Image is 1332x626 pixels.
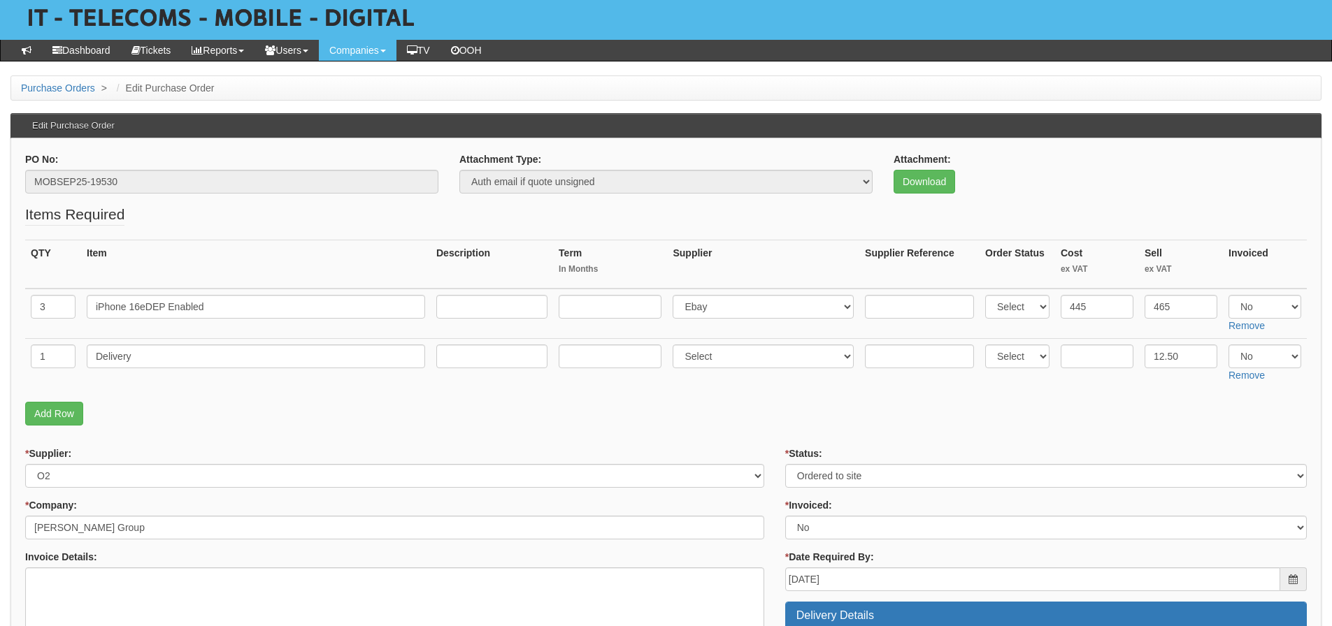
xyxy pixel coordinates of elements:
[894,152,951,166] label: Attachment:
[1145,263,1217,275] small: ex VAT
[785,446,822,460] label: Status:
[255,40,319,61] a: Users
[25,204,124,226] legend: Items Required
[181,40,255,61] a: Reports
[553,240,667,289] th: Term
[796,609,1296,622] h3: Delivery Details
[81,240,431,289] th: Item
[441,40,492,61] a: OOH
[25,446,71,460] label: Supplier:
[559,263,661,275] small: In Months
[25,402,83,425] a: Add Row
[121,40,182,61] a: Tickets
[25,550,97,564] label: Invoice Details:
[1229,320,1265,331] a: Remove
[25,114,122,138] h3: Edit Purchase Order
[1139,240,1223,289] th: Sell
[25,152,58,166] label: PO No:
[98,82,110,94] span: >
[21,82,95,94] a: Purchase Orders
[894,170,955,194] a: Download
[1229,370,1265,381] a: Remove
[667,240,859,289] th: Supplier
[1061,263,1133,275] small: ex VAT
[25,498,77,512] label: Company:
[319,40,396,61] a: Companies
[113,81,215,95] li: Edit Purchase Order
[980,240,1055,289] th: Order Status
[396,40,441,61] a: TV
[1055,240,1139,289] th: Cost
[25,240,81,289] th: QTY
[785,550,874,564] label: Date Required By:
[459,152,541,166] label: Attachment Type:
[431,240,553,289] th: Description
[42,40,121,61] a: Dashboard
[859,240,980,289] th: Supplier Reference
[785,498,832,512] label: Invoiced:
[1223,240,1307,289] th: Invoiced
